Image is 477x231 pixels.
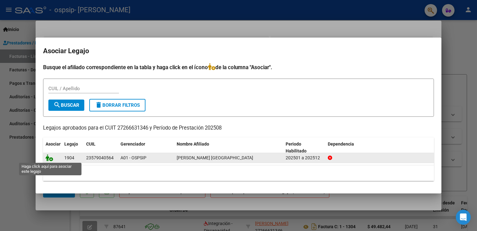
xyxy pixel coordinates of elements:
[53,102,79,108] span: Buscar
[43,137,62,158] datatable-header-cell: Asociar
[64,155,74,160] span: 1904
[86,154,114,162] div: 23579040564
[325,137,434,158] datatable-header-cell: Dependencia
[177,141,209,146] span: Nombre Afiliado
[286,154,323,162] div: 202501 a 202512
[286,141,307,154] span: Periodo Habilitado
[46,141,61,146] span: Asociar
[95,101,102,109] mat-icon: delete
[120,141,145,146] span: Gerenciador
[95,102,140,108] span: Borrar Filtros
[43,124,434,132] p: Legajos aprobados para el CUIT 27266631346 y Período de Prestación 202508
[118,137,174,158] datatable-header-cell: Gerenciador
[120,155,146,160] span: A01 - OSPSIP
[177,155,253,160] span: SAAVEDRA MONZON ALYSON VENECIA
[43,165,434,181] div: 1 registros
[43,63,434,71] h4: Busque el afiliado correspondiente en la tabla y haga click en el ícono de la columna "Asociar".
[86,141,96,146] span: CUIL
[456,210,471,225] div: Open Intercom Messenger
[328,141,354,146] span: Dependencia
[84,137,118,158] datatable-header-cell: CUIL
[174,137,283,158] datatable-header-cell: Nombre Afiliado
[64,141,78,146] span: Legajo
[53,101,61,109] mat-icon: search
[48,100,84,111] button: Buscar
[62,137,84,158] datatable-header-cell: Legajo
[89,99,145,111] button: Borrar Filtros
[283,137,325,158] datatable-header-cell: Periodo Habilitado
[43,45,434,57] h2: Asociar Legajo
